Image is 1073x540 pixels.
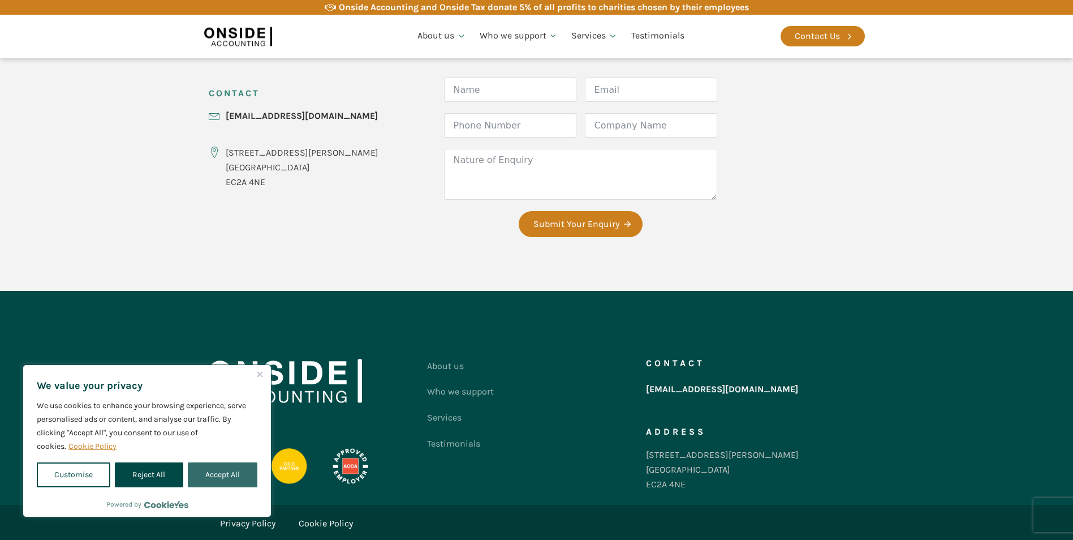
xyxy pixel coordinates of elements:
[23,365,272,517] div: We value your privacy
[427,405,494,431] a: Services
[427,353,494,379] a: About us
[209,359,362,403] img: Onside Accounting
[253,367,266,381] button: Close
[188,462,257,487] button: Accept All
[624,17,691,55] a: Testimonials
[781,26,865,46] a: Contact Us
[473,17,565,55] a: Who we support
[106,499,188,510] div: Powered by
[37,379,257,392] p: We value your privacy
[646,379,798,400] a: [EMAIL_ADDRESS][DOMAIN_NAME]
[144,501,188,508] a: Visit CookieYes website
[795,29,840,44] div: Contact Us
[585,78,717,102] input: Email
[318,448,382,485] img: APPROVED-EMPLOYER-PROFESSIONAL-DEVELOPMENT-REVERSED_LOGO
[115,462,183,487] button: Reject All
[411,17,473,55] a: About us
[646,448,799,491] div: [STREET_ADDRESS][PERSON_NAME] [GEOGRAPHIC_DATA] EC2A 4NE
[646,427,706,436] h5: Address
[427,431,494,457] a: Testimonials
[204,23,272,49] img: Onside Accounting
[37,399,257,453] p: We use cookies to enhance your browsing experience, serve personalised ads or content, and analys...
[37,462,110,487] button: Customise
[444,78,576,102] input: Name
[226,109,378,123] a: [EMAIL_ADDRESS][DOMAIN_NAME]
[564,17,624,55] a: Services
[220,516,275,531] a: Privacy Policy
[68,441,117,452] a: Cookie Policy
[427,379,494,405] a: Who we support
[226,145,378,189] div: [STREET_ADDRESS][PERSON_NAME] [GEOGRAPHIC_DATA] EC2A 4NE
[299,516,353,531] a: Cookie Policy
[646,359,705,368] h5: Contact
[444,113,576,138] input: Phone Number
[444,149,717,200] textarea: Nature of Enquiry
[585,113,717,138] input: Company Name
[209,78,260,109] h3: CONTACT
[257,372,262,377] img: Close
[519,211,643,237] button: Submit Your Enquiry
